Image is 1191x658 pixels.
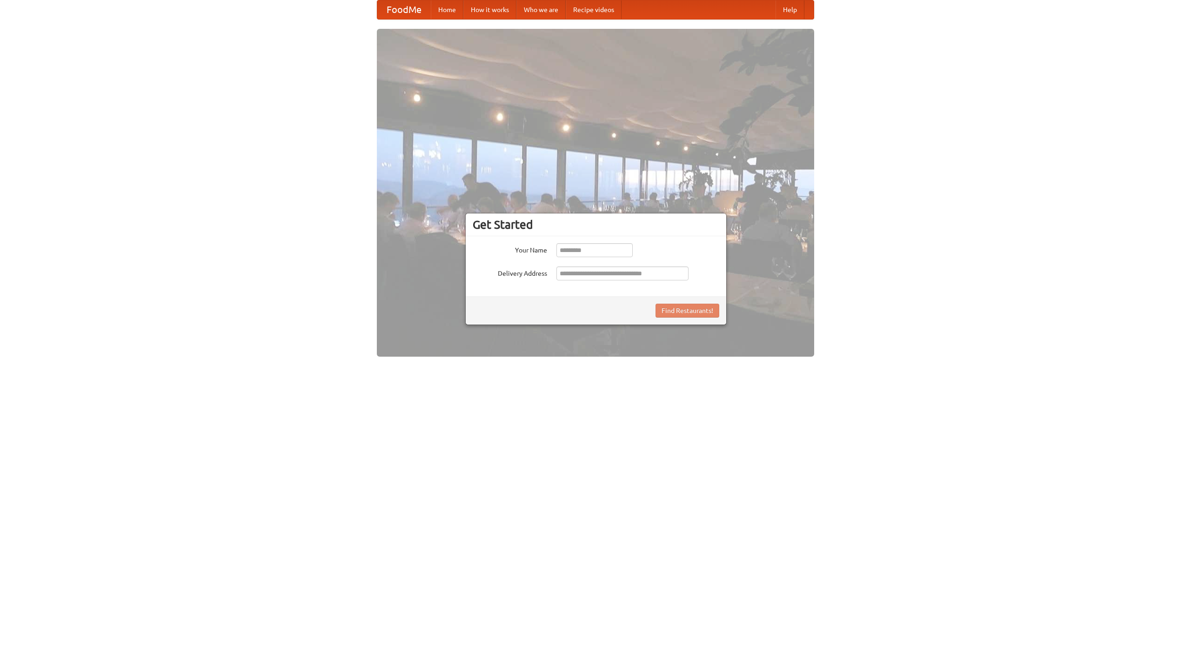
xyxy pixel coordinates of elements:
button: Find Restaurants! [656,304,719,318]
label: Delivery Address [473,266,547,278]
a: Help [776,0,804,19]
a: Home [431,0,463,19]
label: Your Name [473,243,547,255]
a: Who we are [516,0,566,19]
a: FoodMe [377,0,431,19]
a: Recipe videos [566,0,622,19]
h3: Get Started [473,218,719,232]
a: How it works [463,0,516,19]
